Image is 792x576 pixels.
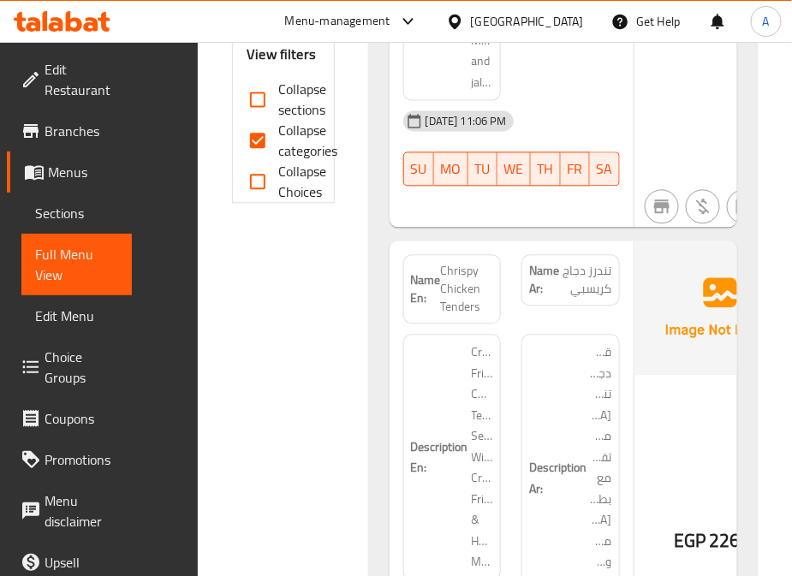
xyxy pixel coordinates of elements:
[35,203,118,223] span: Sections
[568,157,583,181] span: FR
[35,306,118,326] span: Edit Menu
[278,79,326,120] span: Collapse sections
[411,157,427,181] span: SU
[45,121,118,141] span: Branches
[686,189,720,223] button: Purchased item
[7,439,132,480] a: Promotions
[441,157,462,181] span: MO
[709,524,765,557] span: 226.86
[45,552,118,573] span: Upsell
[529,457,587,499] strong: Description Ar:
[529,262,559,298] strong: Name Ar:
[48,162,118,182] span: Menus
[45,347,118,388] span: Choice Groups
[7,110,132,151] a: Branches
[21,234,132,295] a: Full Menu View
[674,524,706,557] span: EGP
[285,11,390,32] div: Menu-management
[504,157,524,181] span: WE
[411,436,468,478] strong: Description En:
[403,151,434,186] button: SU
[21,295,132,336] a: Edit Menu
[497,151,531,186] button: WE
[475,157,491,181] span: TU
[419,113,514,129] span: [DATE] 11:06 PM
[597,157,613,181] span: SA
[247,45,316,64] h3: View filters
[7,151,132,193] a: Menus
[45,408,118,429] span: Coupons
[45,449,118,470] span: Promotions
[441,262,494,316] span: Chrispy Chicken Tenders
[278,161,326,202] span: Collapse Choices
[434,151,468,186] button: MO
[590,151,620,186] button: SA
[559,262,612,298] span: تندرز دجاج كريسبي
[7,480,132,542] a: Menu disclaimer
[411,271,441,307] strong: Name En:
[7,336,132,398] a: Choice Groups
[35,244,118,285] span: Full Menu View
[468,151,497,186] button: TU
[531,151,561,186] button: TH
[471,12,584,31] div: [GEOGRAPHIC_DATA]
[278,120,337,161] span: Collapse categories
[7,398,132,439] a: Coupons
[727,189,761,223] button: Not has choices
[538,157,554,181] span: TH
[45,490,118,531] span: Menu disclaimer
[763,12,770,31] span: A
[561,151,590,186] button: FR
[21,193,132,234] a: Sections
[472,341,494,573] span: Crispy Fried Chicken Tenderloins Served With Crispy Fries & Honey-Mustard
[45,59,118,100] span: Edit Restaurant
[7,49,132,110] a: Edit Restaurant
